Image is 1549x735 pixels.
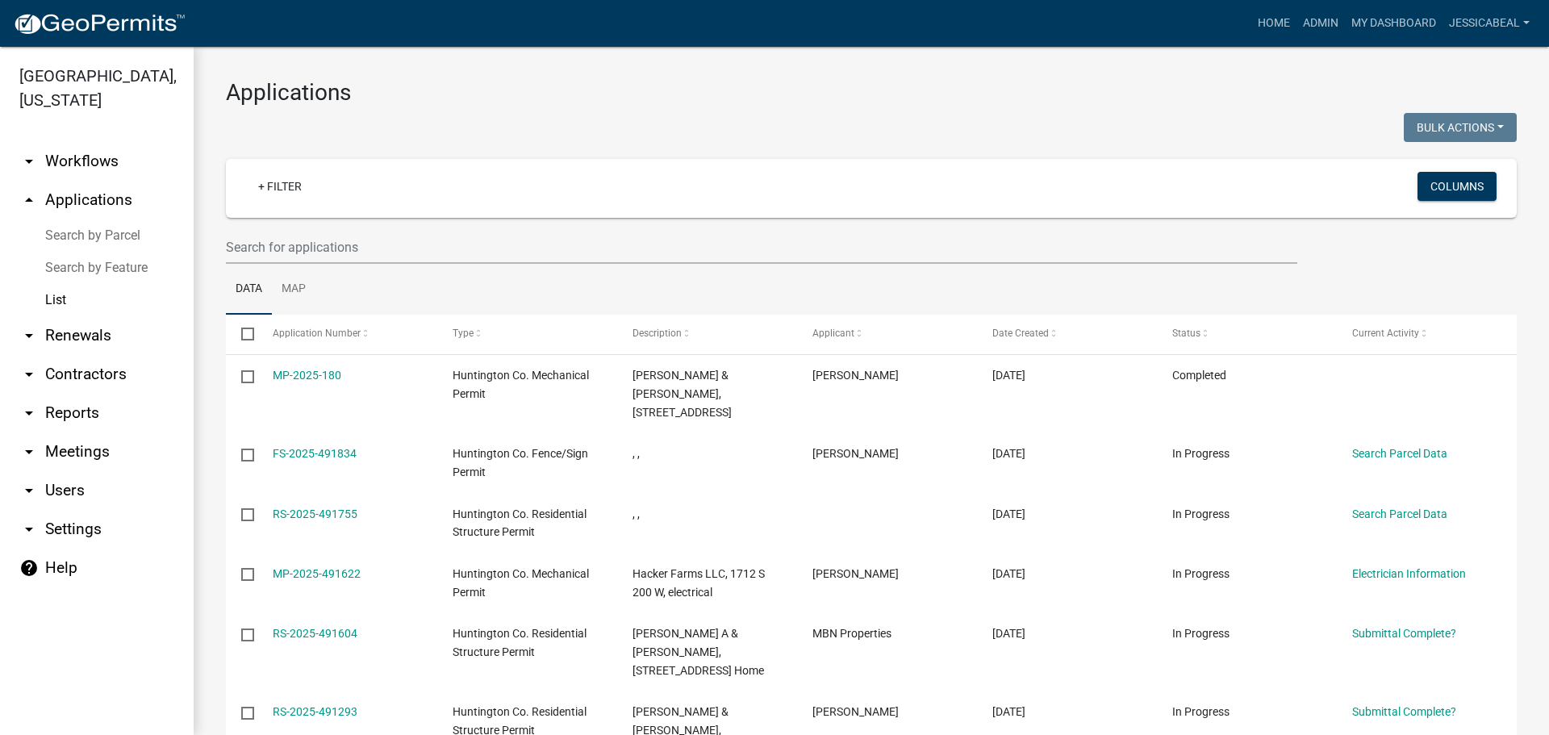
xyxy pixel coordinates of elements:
span: Description [633,328,682,339]
a: Search Parcel Data [1352,447,1447,460]
span: Kimberly Hostetler [812,369,899,382]
datatable-header-cell: Type [436,315,616,353]
i: arrow_drop_down [19,481,39,500]
a: FS-2025-491834 [273,447,357,460]
span: Huntington Co. Mechanical Permit [453,567,589,599]
span: 10/13/2025 [992,369,1025,382]
span: Applicant [812,328,854,339]
span: Huntington Co. Residential Structure Permit [453,507,587,539]
span: 10/13/2025 [992,507,1025,520]
span: MBN Properties [812,627,891,640]
a: Admin [1296,8,1345,39]
h3: Applications [226,79,1517,106]
a: Submittal Complete? [1352,705,1456,718]
a: RS-2025-491755 [273,507,357,520]
i: arrow_drop_down [19,152,39,171]
a: MP-2025-180 [273,369,341,382]
a: RS-2025-491604 [273,627,357,640]
i: arrow_drop_down [19,403,39,423]
a: Search Parcel Data [1352,507,1447,520]
span: 10/11/2025 [992,705,1025,718]
i: arrow_drop_down [19,442,39,461]
datatable-header-cell: Select [226,315,257,353]
span: In Progress [1172,627,1230,640]
a: RS-2025-491293 [273,705,357,718]
span: In Progress [1172,705,1230,718]
span: Kline, Michael & Matthew, 3144 W 543 S, electrical [633,369,732,419]
i: arrow_drop_down [19,326,39,345]
span: In Progress [1172,567,1230,580]
datatable-header-cell: Current Activity [1337,315,1517,353]
a: Submittal Complete? [1352,627,1456,640]
datatable-header-cell: Date Created [977,315,1157,353]
span: Application Number [273,328,361,339]
span: Ron [812,447,899,460]
span: Huntington Co. Residential Structure Permit [453,627,587,658]
i: arrow_drop_up [19,190,39,210]
a: Home [1251,8,1296,39]
i: arrow_drop_down [19,520,39,539]
span: Date Created [992,328,1049,339]
span: Jonathon Voght [812,705,899,718]
span: Huntington Co. Fence/Sign Permit [453,447,588,478]
span: , , [633,507,640,520]
span: 10/13/2025 [992,627,1025,640]
datatable-header-cell: Status [1157,315,1337,353]
span: 10/13/2025 [992,447,1025,460]
span: Shaw, Nicholas A & Elizabeth, 622 N 200 W, New Home [633,627,764,677]
a: My Dashboard [1345,8,1443,39]
span: , , [633,447,640,460]
span: In Progress [1172,447,1230,460]
button: Columns [1417,172,1497,201]
datatable-header-cell: Description [617,315,797,353]
span: Current Activity [1352,328,1419,339]
span: Status [1172,328,1200,339]
a: Data [226,264,272,315]
span: Hacker Farms LLC, 1712 S 200 W, electrical [633,567,765,599]
a: Map [272,264,315,315]
i: arrow_drop_down [19,365,39,384]
i: help [19,558,39,578]
datatable-header-cell: Applicant [797,315,977,353]
span: In Progress [1172,507,1230,520]
span: Huntington Co. Mechanical Permit [453,369,589,400]
a: Electrician Information [1352,567,1466,580]
span: Type [453,328,474,339]
span: levi boller [812,567,899,580]
button: Bulk Actions [1404,113,1517,142]
span: 10/13/2025 [992,567,1025,580]
a: MP-2025-491622 [273,567,361,580]
datatable-header-cell: Application Number [257,315,436,353]
a: + Filter [245,172,315,201]
span: Completed [1172,369,1226,382]
input: Search for applications [226,231,1297,264]
a: JessicaBeal [1443,8,1536,39]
